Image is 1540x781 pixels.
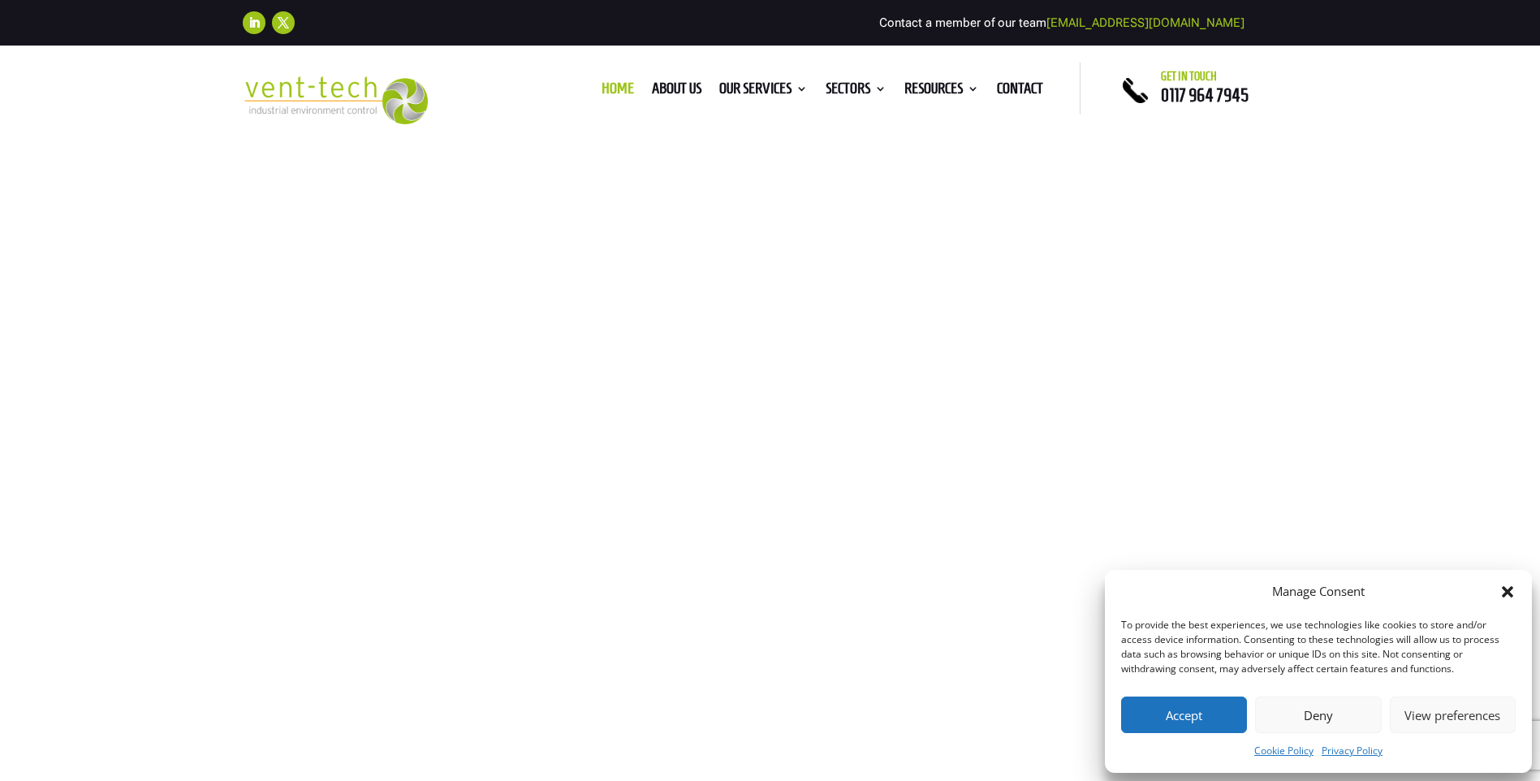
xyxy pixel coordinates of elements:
[1254,741,1314,761] a: Cookie Policy
[1272,582,1365,602] div: Manage Consent
[243,11,265,34] a: Follow on LinkedIn
[243,641,722,738] p: With over two decades of experience in , and more, we are committed to making workplaces safer. W...
[243,321,746,432] h1: Industry
[1499,584,1516,600] div: Close dialog
[1322,741,1383,761] a: Privacy Policy
[1390,697,1516,733] button: View preferences
[1161,70,1217,83] span: Get in touch
[602,83,634,101] a: Home
[323,518,460,624] span: LEV
[1161,85,1249,105] a: 0117 964 7945
[243,520,746,631] h1: In
[826,83,886,101] a: Sectors
[243,434,584,520] h1: Experts
[524,643,604,662] a: LEV testing
[1121,697,1247,733] button: Accept
[243,76,429,124] img: 2023-09-27T08_35_16.549ZVENT-TECH---Clear-background
[652,83,701,101] a: About us
[997,83,1043,101] a: Contact
[1121,618,1514,676] div: To provide the best experiences, we use technologies like cookies to store and/or access device i...
[1046,15,1245,30] a: [EMAIL_ADDRESS][DOMAIN_NAME]
[243,279,377,301] h4: Trusted LEV Engineers
[1255,697,1381,733] button: Deny
[904,83,979,101] a: Resources
[719,83,808,101] a: Our Services
[879,15,1245,30] span: Contact a member of our team
[272,11,295,34] a: Follow on X
[243,643,636,687] a: LEV installation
